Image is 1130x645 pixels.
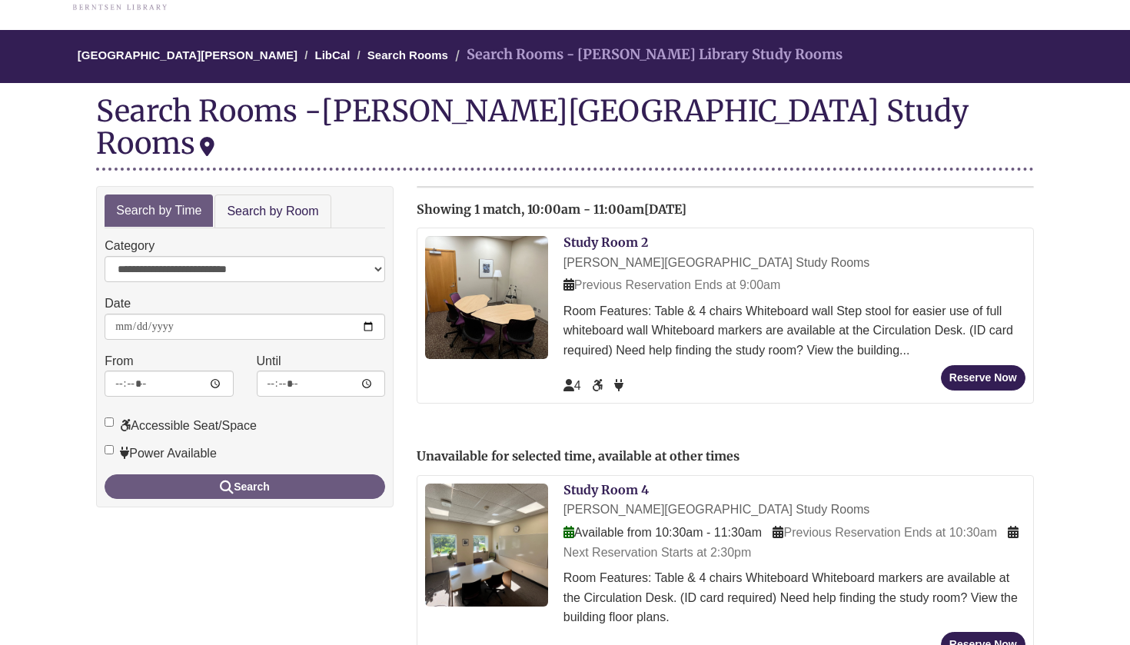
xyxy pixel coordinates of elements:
[105,474,385,499] button: Search
[563,526,762,539] span: Available from 10:30am - 11:30am
[417,203,1034,217] h2: Showing 1 match
[451,44,843,66] li: Search Rooms - [PERSON_NAME] Library Study Rooms
[257,351,281,371] label: Until
[105,236,155,256] label: Category
[773,526,996,539] span: Previous Reservation Ends at 10:30am
[417,450,1034,464] h2: Unavailable for selected time, available at other times
[214,194,331,229] a: Search by Room
[105,194,213,228] a: Search by Time
[592,379,606,392] span: Accessible Seat/Space
[78,48,297,62] a: [GEOGRAPHIC_DATA][PERSON_NAME]
[563,526,1019,559] span: Next Reservation Starts at 2:30pm
[105,417,114,427] input: Accessible Seat/Space
[614,379,623,392] span: Power Available
[941,365,1025,391] button: Reserve Now
[563,234,648,250] a: Study Room 2
[105,444,217,464] label: Power Available
[563,482,649,497] a: Study Room 4
[367,48,448,62] a: Search Rooms
[96,92,969,161] div: [PERSON_NAME][GEOGRAPHIC_DATA] Study Rooms
[425,236,548,359] img: Study Room 2
[96,30,1034,83] nav: Breadcrumb
[563,253,1025,273] div: [PERSON_NAME][GEOGRAPHIC_DATA] Study Rooms
[105,351,133,371] label: From
[315,48,351,62] a: LibCal
[425,484,548,607] img: Study Room 4
[105,294,131,314] label: Date
[563,568,1025,627] div: Room Features: Table & 4 chairs Whiteboard Whiteboard markers are available at the Circulation De...
[105,416,257,436] label: Accessible Seat/Space
[563,278,781,291] span: Previous Reservation Ends at 9:00am
[563,301,1025,361] div: Room Features: Table & 4 chairs Whiteboard wall Step stool for easier use of full whiteboard wall...
[563,379,581,392] span: The capacity of this space
[563,500,1025,520] div: [PERSON_NAME][GEOGRAPHIC_DATA] Study Rooms
[96,95,1034,170] div: Search Rooms -
[105,445,114,454] input: Power Available
[521,201,686,217] span: , 10:00am - 11:00am[DATE]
